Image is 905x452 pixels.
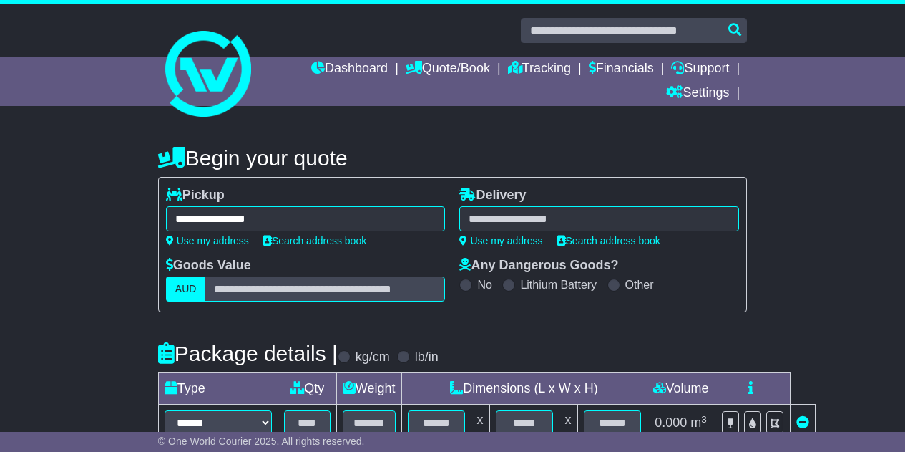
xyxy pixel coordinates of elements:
[401,373,647,405] td: Dimensions (L x W x H)
[459,188,526,203] label: Delivery
[158,342,338,365] h4: Package details |
[356,350,390,365] label: kg/cm
[459,258,618,274] label: Any Dangerous Goods?
[263,235,366,246] a: Search address book
[690,415,707,430] span: m
[796,415,809,430] a: Remove this item
[557,235,660,246] a: Search address book
[158,436,365,447] span: © One World Courier 2025. All rights reserved.
[589,57,654,82] a: Financials
[625,278,654,292] label: Other
[166,188,225,203] label: Pickup
[477,278,491,292] label: No
[671,57,729,82] a: Support
[666,82,729,106] a: Settings
[336,373,401,405] td: Weight
[471,405,489,442] td: x
[415,350,439,365] label: lb/in
[559,405,577,442] td: x
[701,414,707,425] sup: 3
[166,235,249,246] a: Use my address
[655,415,687,430] span: 0.000
[166,258,251,274] label: Goods Value
[647,373,715,405] td: Volume
[508,57,571,82] a: Tracking
[459,235,542,246] a: Use my address
[158,146,747,170] h4: Begin your quote
[406,57,490,82] a: Quote/Book
[158,373,278,405] td: Type
[520,278,597,292] label: Lithium Battery
[311,57,388,82] a: Dashboard
[166,277,206,302] label: AUD
[278,373,336,405] td: Qty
